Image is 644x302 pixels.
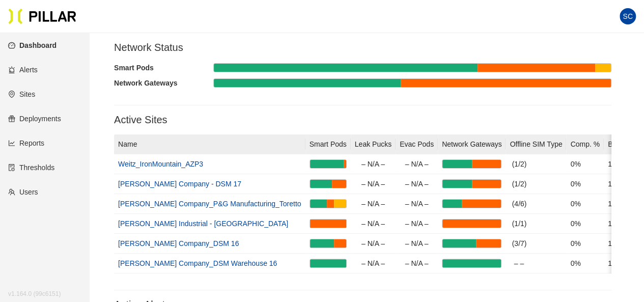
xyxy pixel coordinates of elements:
[8,139,44,147] a: line-chartReports
[623,8,632,24] span: SC
[396,134,438,154] th: Evac Pods
[506,134,566,154] th: Offline SIM Type
[8,8,76,24] img: Pillar Technologies
[118,160,203,168] a: Weitz_IronMountain_AZP3
[355,178,391,189] div: – N/A –
[351,134,396,154] th: Leak Pucks
[566,154,604,174] td: 0%
[400,158,434,170] div: – N/A –
[438,134,506,154] th: Network Gateways
[114,77,213,89] div: Network Gateways
[566,254,604,273] td: 0%
[355,258,391,269] div: – N/A –
[604,234,641,254] td: 1
[512,239,526,248] span: (3/7)
[400,198,434,209] div: – N/A –
[604,134,641,154] th: Buildings
[566,134,604,154] th: Comp. %
[305,134,351,154] th: Smart Pods
[8,188,38,196] a: teamUsers
[114,41,611,54] h3: Network Status
[566,194,604,214] td: 0%
[355,198,391,209] div: – N/A –
[400,218,434,229] div: – N/A –
[118,259,277,267] a: [PERSON_NAME] Company_DSM Warehouse 16
[8,115,61,123] a: giftDeployments
[8,66,38,74] a: alertAlerts
[512,219,526,228] span: (1/1)
[512,200,526,208] span: (4/6)
[355,158,391,170] div: – N/A –
[114,114,611,126] h3: Active Sites
[566,214,604,234] td: 0%
[8,90,35,98] a: environmentSites
[355,218,391,229] div: – N/A –
[118,239,239,248] a: [PERSON_NAME] Company_DSM 16
[566,234,604,254] td: 0%
[118,180,241,188] a: [PERSON_NAME] Company - DSM 17
[604,214,641,234] td: 1
[604,154,641,174] td: 1
[514,258,562,269] div: – –
[118,200,301,208] a: [PERSON_NAME] Company_P&G Manufacturing_Toretto
[8,41,57,49] a: dashboardDashboard
[604,174,641,194] td: 1
[400,258,434,269] div: – N/A –
[114,62,213,73] div: Smart Pods
[604,254,641,273] td: 1
[355,238,391,249] div: – N/A –
[604,194,641,214] td: 1
[8,163,54,172] a: exceptionThresholds
[566,174,604,194] td: 0%
[400,238,434,249] div: – N/A –
[512,180,526,188] span: (1/2)
[400,178,434,189] div: – N/A –
[114,134,305,154] th: Name
[118,219,288,228] a: [PERSON_NAME] Industrial - [GEOGRAPHIC_DATA]
[512,160,526,168] span: (1/2)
